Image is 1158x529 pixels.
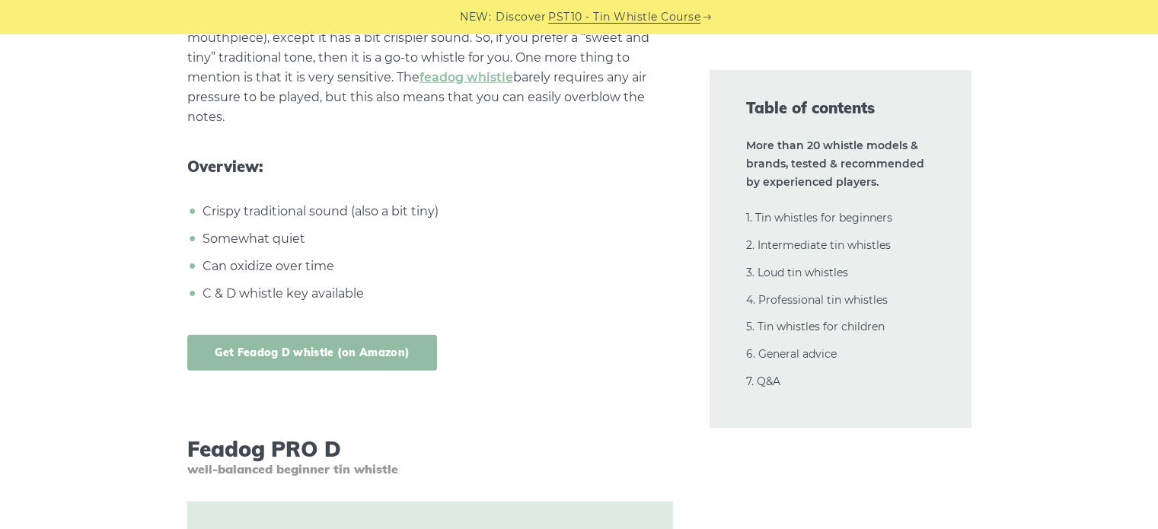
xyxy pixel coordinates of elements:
[419,70,513,84] a: feadog whistle
[746,293,888,307] a: 4. Professional tin whistles
[746,266,848,279] a: 3. Loud tin whistles
[199,202,673,221] li: Crispy traditional sound (also a bit tiny)
[746,320,885,333] a: 5. Tin whistles for children
[187,436,673,476] h3: Feadog PRO D
[187,8,673,127] p: Original Irish whistle, very similar to Waltons (brass tube and green plastic mouthpiece), except...
[199,257,673,276] li: Can oxidize over time
[187,158,673,176] span: Overview:
[199,229,673,249] li: Somewhat quiet
[199,284,673,304] li: C & D whistle key available
[187,335,438,371] a: Get Feadog D whistle (on Amazon)
[746,97,935,119] span: Table of contents
[746,211,892,225] a: 1. Tin whistles for beginners
[746,238,891,252] a: 2. Intermediate tin whistles
[460,8,491,26] span: NEW:
[548,8,700,26] a: PST10 - Tin Whistle Course
[746,374,780,388] a: 7. Q&A
[746,139,924,189] strong: More than 20 whistle models & brands, tested & recommended by experienced players.
[187,462,673,476] span: well-balanced beginner tin whistle
[746,347,837,361] a: 6. General advice
[496,8,546,26] span: Discover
